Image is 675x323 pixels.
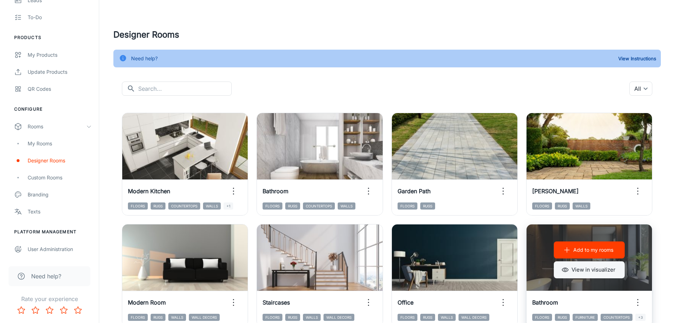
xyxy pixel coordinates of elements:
[14,303,28,317] button: Rate 1 star
[28,68,92,76] div: Update Products
[263,202,282,210] span: Floors
[555,202,570,210] span: Rugs
[138,82,232,96] input: Search...
[532,298,558,307] h6: Bathroom
[28,51,92,59] div: My Products
[532,202,552,210] span: Floors
[601,314,632,321] span: Countertops
[285,202,300,210] span: Rugs
[28,123,86,130] div: Rooms
[128,202,148,210] span: Floors
[189,314,220,321] span: Wall Decors
[438,314,456,321] span: Walls
[151,314,165,321] span: Rugs
[31,272,61,280] span: Need help?
[28,157,92,165] div: Designer Rooms
[128,187,170,195] h6: Modern Kitchen
[635,314,646,321] span: +3
[338,202,355,210] span: Walls
[128,298,166,307] h6: Modern Room
[532,314,552,321] span: Floors
[398,314,417,321] span: Floors
[398,187,431,195] h6: Garden Path
[57,303,71,317] button: Rate 4 star
[285,314,300,321] span: Rugs
[303,314,321,321] span: Walls
[28,140,92,147] div: My Rooms
[398,298,414,307] h6: Office
[28,245,92,253] div: User Administration
[555,314,570,321] span: Rugs
[28,85,92,93] div: QR Codes
[324,314,354,321] span: Wall Decors
[168,202,200,210] span: Countertops
[168,314,186,321] span: Walls
[398,202,417,210] span: Floors
[224,202,233,210] span: +1
[303,202,335,210] span: Countertops
[113,28,661,41] h4: Designer Rooms
[28,191,92,199] div: Branding
[131,52,158,65] div: Need help?
[128,314,148,321] span: Floors
[532,187,579,195] h6: [PERSON_NAME]
[203,202,221,210] span: Walls
[263,298,290,307] h6: Staircases
[629,82,652,96] div: All
[420,202,435,210] span: Rugs
[6,295,93,303] p: Rate your experience
[617,53,658,64] button: View Instructions
[573,202,590,210] span: Walls
[28,208,92,216] div: Texts
[554,261,625,278] button: View in visualizer
[28,303,43,317] button: Rate 2 star
[263,314,282,321] span: Floors
[28,13,92,21] div: To-do
[420,314,435,321] span: Rugs
[71,303,85,317] button: Rate 5 star
[263,187,288,195] h6: Bathroom
[28,174,92,182] div: Custom Rooms
[151,202,165,210] span: Rugs
[43,303,57,317] button: Rate 3 star
[573,314,598,321] span: Furniture
[554,241,625,258] button: Add to my rooms
[459,314,489,321] span: Wall Decors
[573,246,613,254] p: Add to my rooms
